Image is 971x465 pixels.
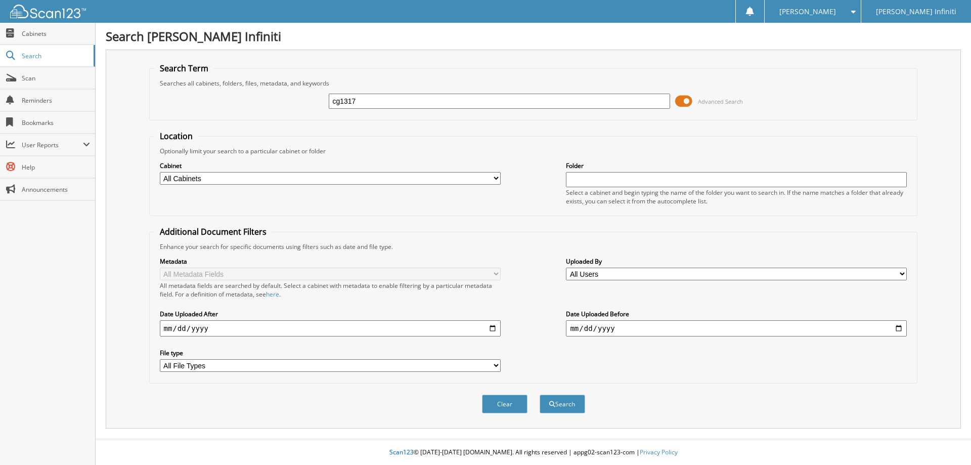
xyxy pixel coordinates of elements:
label: Uploaded By [566,257,907,266]
div: © [DATE]-[DATE] [DOMAIN_NAME]. All rights reserved | appg02-scan123-com | [96,440,971,465]
button: Search [540,395,585,413]
iframe: Chat Widget [920,416,971,465]
img: scan123-logo-white.svg [10,5,86,18]
h1: Search [PERSON_NAME] Infiniti [106,28,961,45]
label: Date Uploaded Before [566,310,907,318]
span: User Reports [22,141,83,149]
span: Bookmarks [22,118,90,127]
span: [PERSON_NAME] [779,9,836,15]
div: Searches all cabinets, folders, files, metadata, and keywords [155,79,912,88]
span: Reminders [22,96,90,105]
span: Search [22,52,89,60]
a: Privacy Policy [640,448,678,456]
input: end [566,320,907,336]
label: Folder [566,161,907,170]
label: Cabinet [160,161,501,170]
label: Date Uploaded After [160,310,501,318]
div: Enhance your search for specific documents using filters such as date and file type. [155,242,912,251]
span: [PERSON_NAME] Infiniti [876,9,956,15]
legend: Search Term [155,63,213,74]
button: Clear [482,395,527,413]
legend: Location [155,131,198,142]
span: Advanced Search [698,98,743,105]
div: Select a cabinet and begin typing the name of the folder you want to search in. If the name match... [566,188,907,205]
div: Optionally limit your search to a particular cabinet or folder [155,147,912,155]
span: Announcements [22,185,90,194]
label: Metadata [160,257,501,266]
legend: Additional Document Filters [155,226,272,237]
span: Scan [22,74,90,82]
span: Help [22,163,90,172]
a: here [266,290,279,299]
span: Scan123 [389,448,414,456]
div: All metadata fields are searched by default. Select a cabinet with metadata to enable filtering b... [160,281,501,299]
span: Cabinets [22,29,90,38]
input: start [160,320,501,336]
label: File type [160,349,501,357]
